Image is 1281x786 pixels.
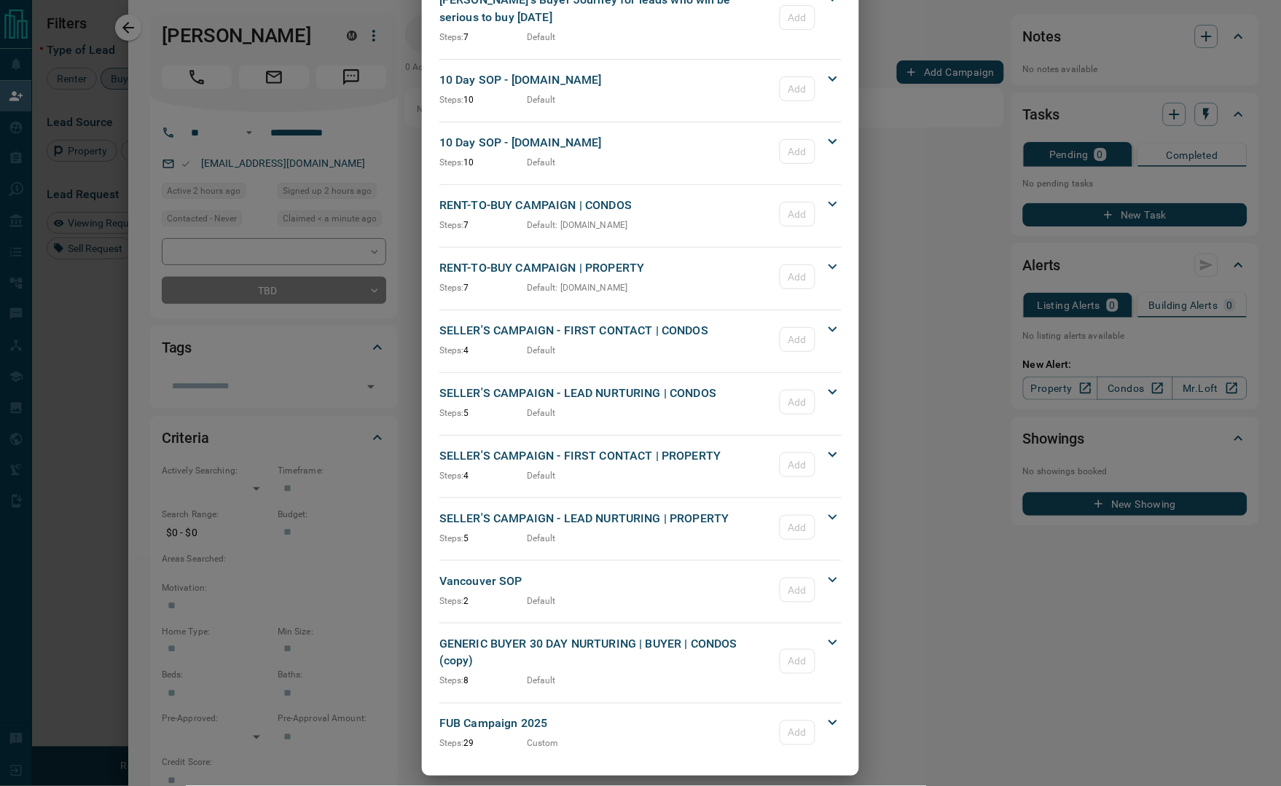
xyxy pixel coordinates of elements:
p: Default [527,406,556,420]
p: Default [527,469,556,482]
span: Steps: [439,596,464,606]
p: Default : [DOMAIN_NAME] [527,281,628,294]
p: 7 [439,31,527,44]
span: Steps: [439,157,464,168]
p: 10 Day SOP - [DOMAIN_NAME] [439,71,772,89]
p: 4 [439,469,527,482]
p: Custom [527,737,559,750]
p: Vancouver SOP [439,573,772,590]
p: RENT-TO-BUY CAMPAIGN | CONDOS [439,197,772,214]
p: 5 [439,532,527,545]
div: RENT-TO-BUY CAMPAIGN | PROPERTYSteps:7Default: [DOMAIN_NAME]Add [439,256,842,297]
span: Steps: [439,95,464,105]
p: SELLER'S CAMPAIGN - FIRST CONTACT | CONDOS [439,322,772,339]
p: Default [527,344,556,357]
p: Default : [DOMAIN_NAME] [527,219,628,232]
span: Steps: [439,408,464,418]
p: 4 [439,344,527,357]
span: Steps: [439,471,464,481]
p: GENERIC BUYER 30 DAY NURTURING | BUYER | CONDOS (copy) [439,635,772,670]
div: 10 Day SOP - [DOMAIN_NAME]Steps:10DefaultAdd [439,131,842,172]
p: 29 [439,737,527,750]
p: Default [527,31,556,44]
p: 10 [439,156,527,169]
p: 10 Day SOP - [DOMAIN_NAME] [439,134,772,152]
div: SELLER'S CAMPAIGN - FIRST CONTACT | PROPERTYSteps:4DefaultAdd [439,444,842,485]
p: 7 [439,281,527,294]
p: SELLER'S CAMPAIGN - FIRST CONTACT | PROPERTY [439,447,772,465]
div: SELLER'S CAMPAIGN - FIRST CONTACT | CONDOSSteps:4DefaultAdd [439,319,842,360]
div: SELLER'S CAMPAIGN - LEAD NURTURING | PROPERTYSteps:5DefaultAdd [439,507,842,548]
p: 8 [439,675,527,688]
p: Default [527,594,556,608]
div: FUB Campaign 2025Steps:29CustomAdd [439,712,842,753]
div: SELLER'S CAMPAIGN - LEAD NURTURING | CONDOSSteps:5DefaultAdd [439,382,842,423]
p: Default [527,156,556,169]
span: Steps: [439,345,464,355]
p: SELLER'S CAMPAIGN - LEAD NURTURING | CONDOS [439,385,772,402]
p: Default [527,93,556,106]
div: GENERIC BUYER 30 DAY NURTURING | BUYER | CONDOS (copy)Steps:8DefaultAdd [439,632,842,691]
p: 7 [439,219,527,232]
p: FUB Campaign 2025 [439,715,772,733]
div: Vancouver SOPSteps:2DefaultAdd [439,570,842,610]
span: Steps: [439,220,464,230]
p: SELLER'S CAMPAIGN - LEAD NURTURING | PROPERTY [439,510,772,527]
p: RENT-TO-BUY CAMPAIGN | PROPERTY [439,259,772,277]
div: RENT-TO-BUY CAMPAIGN | CONDOSSteps:7Default: [DOMAIN_NAME]Add [439,194,842,235]
span: Steps: [439,32,464,42]
p: Default [527,675,556,688]
div: 10 Day SOP - [DOMAIN_NAME]Steps:10DefaultAdd [439,68,842,109]
span: Steps: [439,283,464,293]
p: 10 [439,93,527,106]
p: 5 [439,406,527,420]
span: Steps: [439,533,464,543]
span: Steps: [439,739,464,749]
p: 2 [439,594,527,608]
p: Default [527,532,556,545]
span: Steps: [439,676,464,686]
